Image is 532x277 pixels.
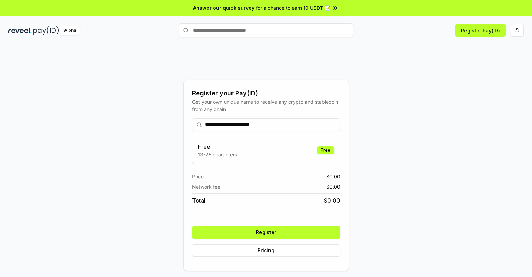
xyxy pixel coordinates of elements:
[192,98,340,113] div: Get your own unique name to receive any crypto and stablecoin, from any chain
[198,151,237,158] p: 13-25 characters
[455,24,506,37] button: Register Pay(ID)
[192,88,340,98] div: Register your Pay(ID)
[192,244,340,257] button: Pricing
[324,196,340,205] span: $ 0.00
[8,26,32,35] img: reveel_dark
[317,146,334,154] div: Free
[256,4,330,12] span: for a chance to earn 10 USDT 📝
[192,226,340,239] button: Register
[192,183,220,190] span: Network fee
[33,26,59,35] img: pay_id
[326,173,340,180] span: $ 0.00
[326,183,340,190] span: $ 0.00
[192,196,205,205] span: Total
[60,26,80,35] div: Alpha
[193,4,254,12] span: Answer our quick survey
[198,143,237,151] h3: Free
[192,173,204,180] span: Price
